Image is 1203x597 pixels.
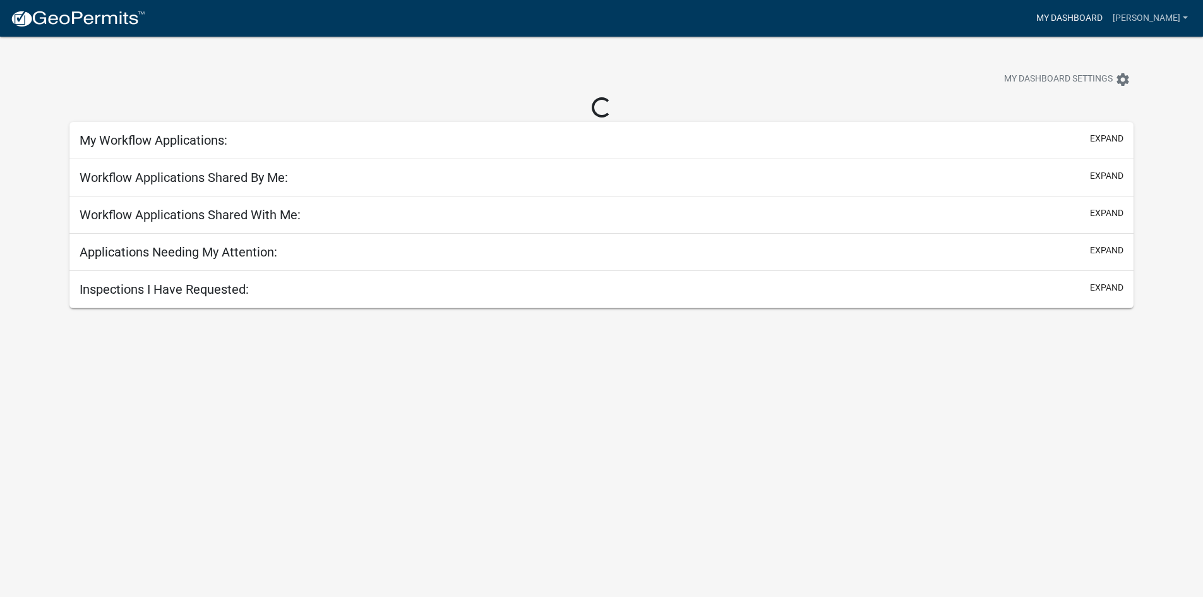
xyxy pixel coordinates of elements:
a: My Dashboard [1031,6,1108,30]
button: expand [1090,281,1123,294]
h5: Workflow Applications Shared By Me: [80,170,288,185]
button: expand [1090,169,1123,183]
h5: My Workflow Applications: [80,133,227,148]
button: expand [1090,207,1123,220]
h5: Inspections I Have Requested: [80,282,249,297]
a: [PERSON_NAME] [1108,6,1193,30]
button: My Dashboard Settingssettings [994,67,1140,92]
span: My Dashboard Settings [1004,72,1113,87]
h5: Applications Needing My Attention: [80,244,277,260]
button: expand [1090,132,1123,145]
button: expand [1090,244,1123,257]
h5: Workflow Applications Shared With Me: [80,207,301,222]
i: settings [1115,72,1130,87]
